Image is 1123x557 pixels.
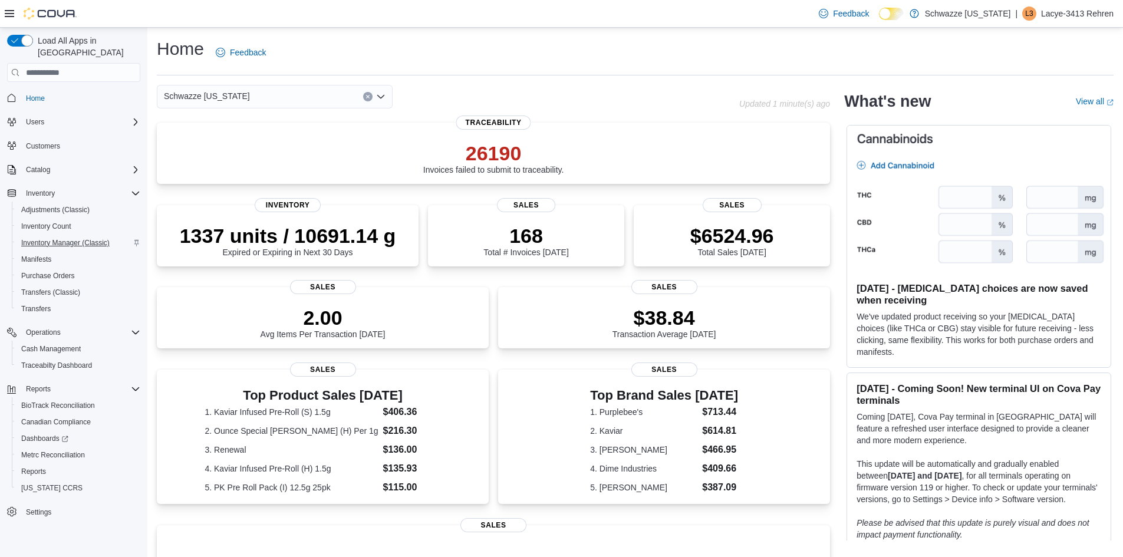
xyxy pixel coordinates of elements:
[24,8,77,19] img: Cova
[483,224,568,248] p: 168
[612,306,716,329] p: $38.84
[12,480,145,496] button: [US_STATE] CCRS
[26,384,51,394] span: Reports
[631,362,697,377] span: Sales
[21,139,140,153] span: Customers
[21,304,51,314] span: Transfers
[17,415,95,429] a: Canadian Compliance
[423,141,564,174] div: Invoices failed to submit to traceability.
[21,344,81,354] span: Cash Management
[857,311,1101,358] p: We've updated product receiving so your [MEDICAL_DATA] choices (like THCa or CBG) stay visible fo...
[739,99,830,108] p: Updated 1 minute(s) ago
[12,284,145,301] button: Transfers (Classic)
[690,224,774,248] p: $6524.96
[460,518,526,532] span: Sales
[17,219,140,233] span: Inventory Count
[590,444,697,456] dt: 3. [PERSON_NAME]
[21,238,110,248] span: Inventory Manager (Classic)
[21,450,85,460] span: Metrc Reconciliation
[2,162,145,178] button: Catalog
[925,6,1011,21] p: Schwazze [US_STATE]
[612,306,716,339] div: Transaction Average [DATE]
[21,271,75,281] span: Purchase Orders
[26,141,60,151] span: Customers
[702,480,738,495] dd: $387.09
[17,203,140,217] span: Adjustments (Classic)
[814,2,874,25] a: Feedback
[423,141,564,165] p: 26190
[690,224,774,257] div: Total Sales [DATE]
[702,424,738,438] dd: $614.81
[12,463,145,480] button: Reports
[21,505,56,519] a: Settings
[21,186,60,200] button: Inventory
[17,342,85,356] a: Cash Management
[21,288,80,297] span: Transfers (Classic)
[21,139,65,153] a: Customers
[12,202,145,218] button: Adjustments (Classic)
[1106,99,1114,106] svg: External link
[17,269,80,283] a: Purchase Orders
[205,444,378,456] dt: 3. Renewal
[17,342,140,356] span: Cash Management
[857,383,1101,406] h3: [DATE] - Coming Soon! New terminal UI on Cova Pay terminals
[17,481,140,495] span: Washington CCRS
[590,425,697,437] dt: 2. Kaviar
[261,306,386,339] div: Avg Items Per Transaction [DATE]
[21,361,92,370] span: Traceabilty Dashboard
[12,218,145,235] button: Inventory Count
[17,481,87,495] a: [US_STATE] CCRS
[363,92,373,101] button: Clear input
[12,430,145,447] a: Dashboards
[17,285,140,299] span: Transfers (Classic)
[17,415,140,429] span: Canadian Compliance
[17,358,97,373] a: Traceabilty Dashboard
[12,357,145,374] button: Traceabilty Dashboard
[17,431,140,446] span: Dashboards
[383,443,441,457] dd: $136.00
[17,398,100,413] a: BioTrack Reconciliation
[1015,6,1017,21] p: |
[12,414,145,430] button: Canadian Compliance
[17,464,140,479] span: Reports
[12,397,145,414] button: BioTrack Reconciliation
[21,90,140,105] span: Home
[17,302,140,316] span: Transfers
[21,91,50,106] a: Home
[844,92,931,111] h2: What's new
[17,252,56,266] a: Manifests
[12,235,145,251] button: Inventory Manager (Classic)
[17,219,76,233] a: Inventory Count
[21,434,68,443] span: Dashboards
[1025,6,1033,21] span: L3
[180,224,396,248] p: 1337 units / 10691.14 g
[383,424,441,438] dd: $216.30
[21,115,140,129] span: Users
[383,462,441,476] dd: $135.93
[857,282,1101,306] h3: [DATE] - [MEDICAL_DATA] choices are now saved when receiving
[631,280,697,294] span: Sales
[12,251,145,268] button: Manifests
[17,448,140,462] span: Metrc Reconciliation
[157,37,204,61] h1: Home
[2,137,145,154] button: Customers
[26,328,61,337] span: Operations
[21,505,140,519] span: Settings
[21,382,140,396] span: Reports
[17,431,73,446] a: Dashboards
[1041,6,1114,21] p: Lacye-3413 Rehren
[211,41,271,64] a: Feedback
[17,398,140,413] span: BioTrack Reconciliation
[17,448,90,462] a: Metrc Reconciliation
[456,116,531,130] span: Traceability
[17,236,114,250] a: Inventory Manager (Classic)
[703,198,762,212] span: Sales
[376,92,386,101] button: Open list of options
[17,269,140,283] span: Purchase Orders
[21,483,83,493] span: [US_STATE] CCRS
[2,185,145,202] button: Inventory
[1076,97,1114,106] a: View allExternal link
[590,388,738,403] h3: Top Brand Sales [DATE]
[26,165,50,174] span: Catalog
